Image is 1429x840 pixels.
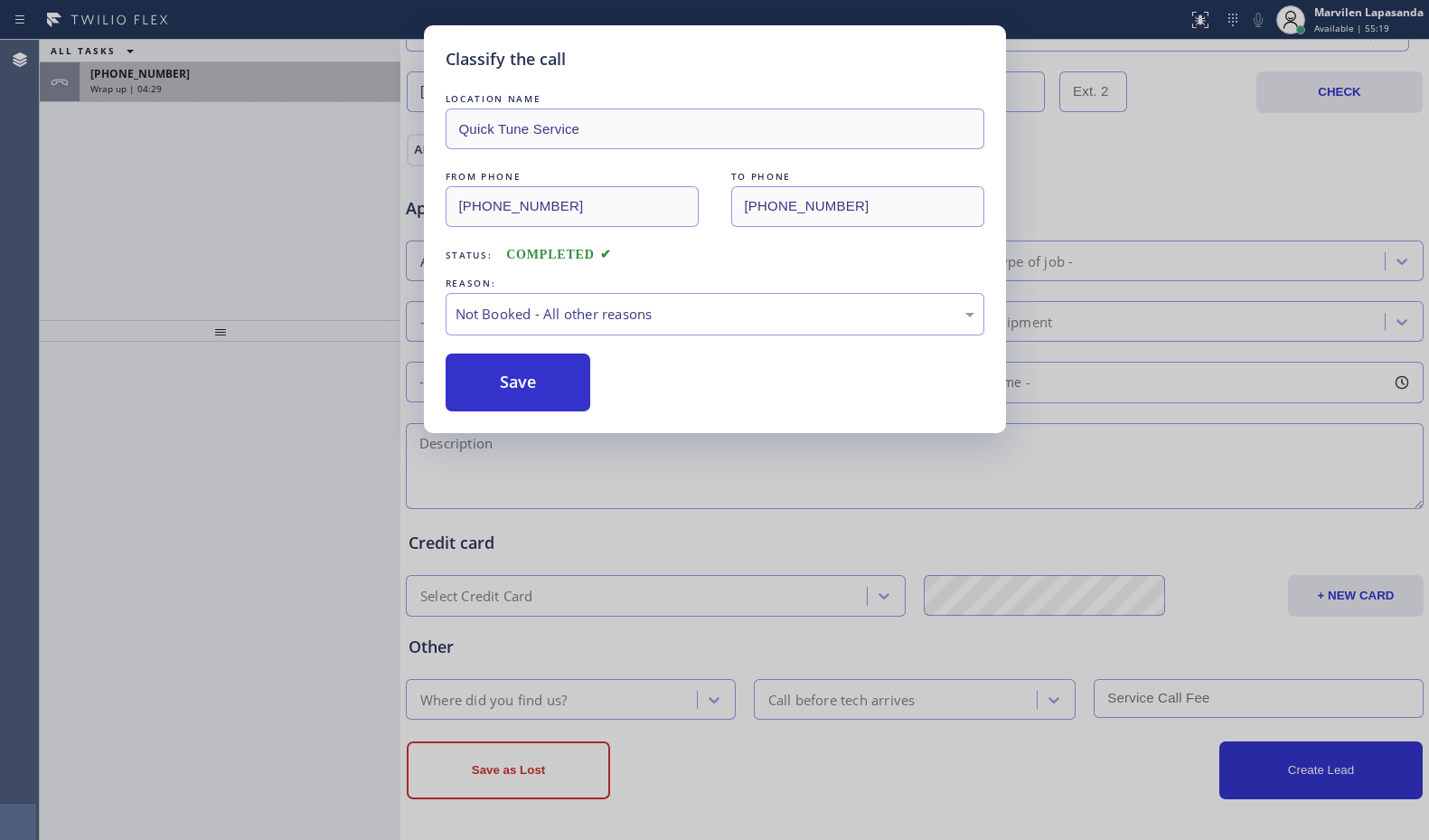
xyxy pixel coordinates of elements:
button: Save [446,354,591,411]
h5: Classify the call [446,47,566,71]
div: Not Booked - All other reasons [456,304,974,325]
span: COMPLETED [506,248,611,261]
div: TO PHONE [731,167,984,186]
input: To phone [731,186,984,227]
input: From phone [446,186,699,227]
div: REASON: [446,274,984,293]
div: LOCATION NAME [446,90,984,109]
div: FROM PHONE [446,167,699,186]
span: Status: [446,249,493,261]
